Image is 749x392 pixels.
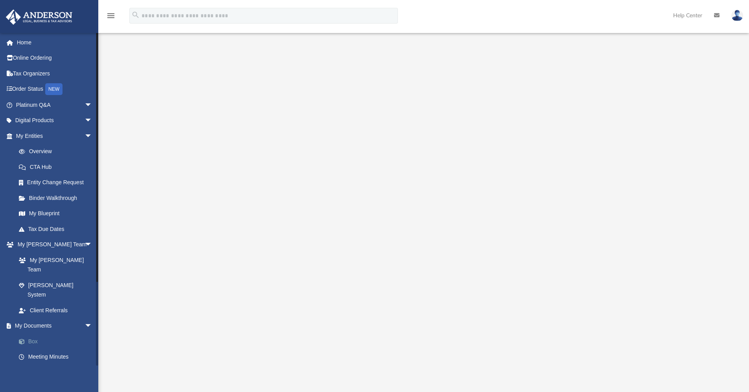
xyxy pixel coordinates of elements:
a: Binder Walkthrough [11,190,104,206]
span: arrow_drop_down [85,128,100,144]
span: arrow_drop_down [85,97,100,113]
a: Overview [11,144,104,159]
a: Platinum Q&Aarrow_drop_down [6,97,104,113]
span: arrow_drop_down [85,237,100,253]
a: menu [106,15,116,20]
a: My [PERSON_NAME] Team [11,252,96,277]
a: Tax Organizers [6,66,104,81]
a: My Entitiesarrow_drop_down [6,128,104,144]
a: Client Referrals [11,302,100,318]
a: Tax Due Dates [11,221,104,237]
a: My Documentsarrow_drop_down [6,318,104,334]
img: Anderson Advisors Platinum Portal [4,9,75,25]
div: NEW [45,83,63,95]
span: arrow_drop_down [85,113,100,129]
span: arrow_drop_down [85,318,100,334]
a: Forms Library [11,365,100,380]
a: CTA Hub [11,159,104,175]
a: Order StatusNEW [6,81,104,97]
a: Home [6,35,104,50]
a: Meeting Minutes [11,349,104,365]
i: search [131,11,140,19]
a: Entity Change Request [11,175,104,191]
a: Digital Productsarrow_drop_down [6,113,104,128]
img: User Pic [731,10,743,21]
a: [PERSON_NAME] System [11,277,100,302]
a: Online Ordering [6,50,104,66]
a: My [PERSON_NAME] Teamarrow_drop_down [6,237,100,253]
i: menu [106,11,116,20]
a: Box [11,333,104,349]
a: My Blueprint [11,206,100,222]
